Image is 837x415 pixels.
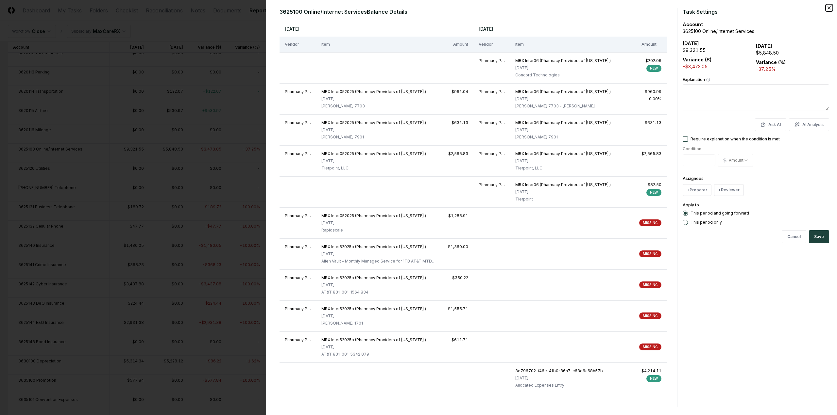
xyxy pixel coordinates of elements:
th: Amount [443,37,473,52]
div: MRX Inter52025b (Pharmacy Providers of Oklahoma.) [321,244,437,250]
label: This period and going forward [691,211,749,215]
h2: Task Settings [683,8,829,16]
div: -37.25% [756,66,829,72]
div: [DATE] [321,127,426,133]
button: Ask AI [755,118,786,131]
div: NEW [646,375,661,382]
div: Pharmacy Providers of Oklahoma. [285,275,311,281]
div: Pharmacy Providers of Oklahoma. [285,306,311,312]
div: Alien Vault - Monthly Managed Service for 1TB AT&T MTDR Service [321,258,437,264]
div: Pharmacy Providers of Oklahoma. [285,151,311,157]
div: MRX Inter52025b (Pharmacy Providers of Oklahoma.) [321,306,426,312]
div: MISSING [639,312,661,319]
div: Pharmacy Providers of Oklahoma. [479,58,505,64]
div: [DATE] [321,251,437,257]
div: AT&T 831-001-1564 834 [321,289,426,295]
div: [DATE] [515,96,611,102]
div: $82.50 [641,182,661,188]
div: Rapidscale [321,227,426,233]
div: 3625100 Online/Internet Services [683,28,829,35]
div: Pharmacy Providers of Oklahoma. [285,120,311,126]
div: [DATE] [321,313,426,319]
div: $611.71 [448,337,468,343]
div: $631.13 [448,120,468,126]
div: MRX Inter06 (Pharmacy Providers of Oklahoma.) [515,120,611,126]
div: AT&T 831-001-5342 079 [321,351,426,357]
div: $1,360.00 [448,244,468,250]
div: [DATE] [515,189,611,195]
div: Cox 7703 - Britton Rd [515,103,611,109]
b: Variance (%) [756,59,786,65]
div: $1,555.71 [448,306,468,312]
b: [DATE] [683,40,699,46]
label: Require explanation when the condition is met [691,137,780,141]
button: Explanation [706,78,710,82]
div: Allocated Expenses Entry [515,382,603,388]
div: $5,848.50 [756,49,829,56]
div: [DATE] [515,65,611,71]
div: Tierpoint, LLC [515,165,611,171]
div: MRX Inter052025 (Pharmacy Providers of Oklahoma.) [321,89,426,95]
div: MRX Inter52025b (Pharmacy Providers of Oklahoma.) [321,337,426,343]
div: MRX Inter052025 (Pharmacy Providers of Oklahoma.) [321,213,426,219]
div: [DATE] [515,375,603,381]
div: MISSING [639,281,661,288]
button: AI Analysis [789,118,829,131]
th: Vendor [280,37,316,52]
div: MRX Inter06 (Pharmacy Providers of Oklahoma.) [515,182,611,188]
div: [DATE] [321,282,426,288]
div: [DATE] [515,127,611,133]
div: [DATE] [321,158,426,164]
div: $631.13 [641,120,661,126]
th: Item [316,37,443,52]
button: +Preparer [683,184,711,196]
th: Vendor [473,37,510,52]
div: [DATE] [321,96,426,102]
div: $961.04 [448,89,468,95]
div: MRX Inter52025b (Pharmacy Providers of Oklahoma.) [321,275,426,281]
div: MRX Inter06 (Pharmacy Providers of Oklahoma.) [515,58,611,64]
div: MRX Inter052025 (Pharmacy Providers of Oklahoma.) [321,151,426,157]
th: Amount [636,37,667,52]
button: +Reviewer [714,184,744,196]
div: $1,285.91 [448,213,468,219]
b: Account [683,22,703,27]
div: [DATE] [321,220,426,226]
span: 0.00 % [649,96,661,101]
b: [DATE] [756,43,772,49]
button: Save [809,230,829,243]
div: Pharmacy Providers of Oklahoma. [285,213,311,219]
div: $350.22 [448,275,468,281]
div: $2,565.83 [641,151,661,157]
td: - [636,114,667,145]
div: $2,565.83 [448,151,468,157]
td: - [636,145,667,176]
div: NEW [646,65,661,72]
div: Tierpoint [515,196,611,202]
div: [DATE] [515,158,611,164]
div: Cox 7703 [321,103,426,109]
div: MRX Inter06 (Pharmacy Providers of Oklahoma.) [515,89,611,95]
div: $4,214.11 [641,368,661,374]
div: NEW [646,189,661,196]
th: [DATE] [473,21,667,37]
div: MISSING [639,343,661,350]
div: 3e796702-f46e-4fb0-86a7-c63d6a68b57b [515,368,603,374]
div: Cox 7901 [321,134,426,140]
div: Pharmacy Providers of Oklahoma. [285,244,311,250]
div: Concord Technologies [515,72,611,78]
label: Apply to [683,202,699,207]
div: Cox 7901 [515,134,611,140]
div: MISSING [639,250,661,257]
div: Pharmacy Providers of Oklahoma. [285,89,311,95]
th: Item [510,37,637,52]
div: Pharmacy Providers of Oklahoma. [479,89,505,95]
div: [DATE] [321,344,426,350]
label: This period only [691,220,722,224]
th: [DATE] [280,21,473,37]
label: Assignees [683,176,704,181]
div: Pharmacy Providers of Oklahoma. [479,151,505,157]
div: $9,321.55 [683,47,756,54]
div: $960.99 [641,89,661,95]
label: Explanation [683,78,829,82]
